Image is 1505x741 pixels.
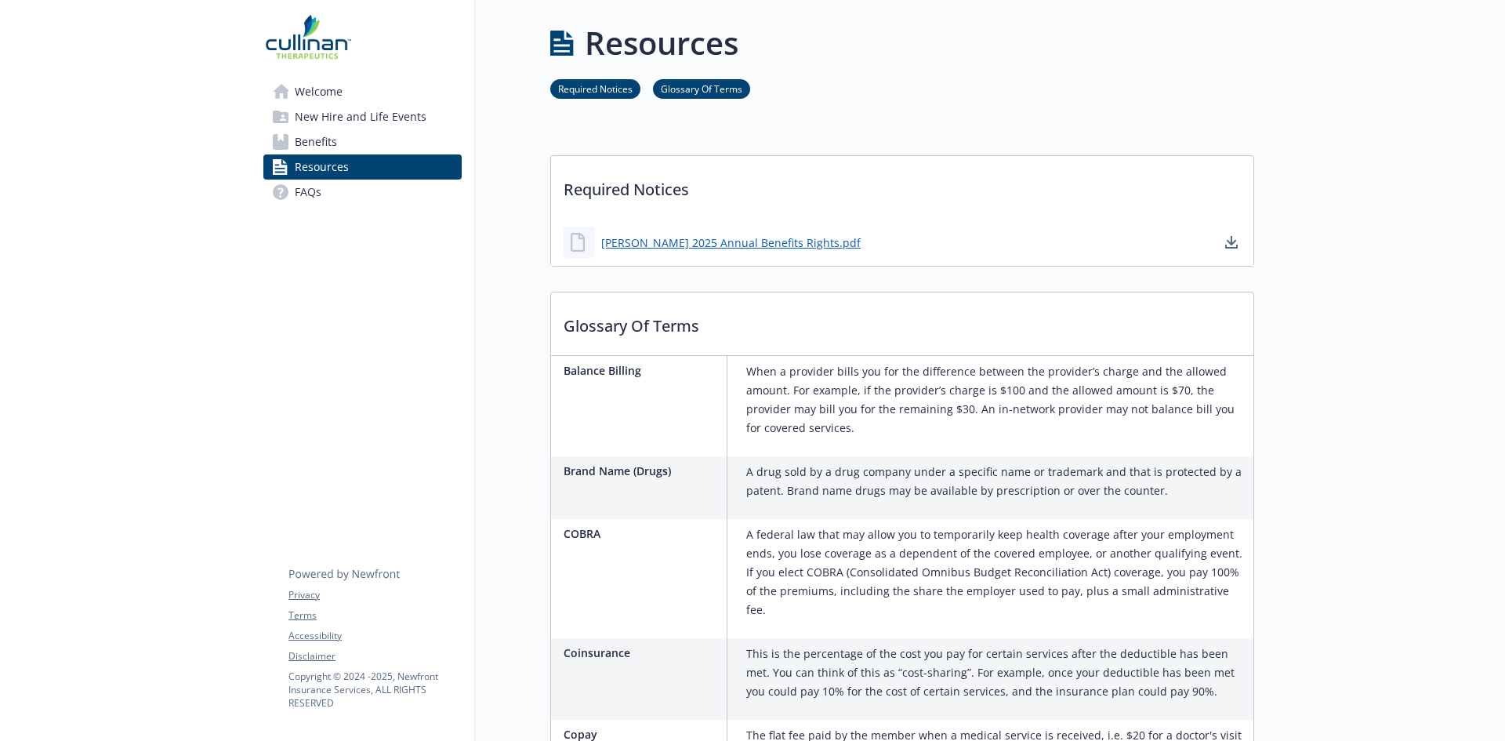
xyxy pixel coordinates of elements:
[288,649,461,663] a: Disclaimer
[295,79,343,104] span: Welcome
[295,154,349,180] span: Resources
[295,180,321,205] span: FAQs
[295,104,426,129] span: New Hire and Life Events
[263,180,462,205] a: FAQs
[263,104,462,129] a: New Hire and Life Events
[551,292,1253,351] p: Glossary Of Terms
[585,20,738,67] h1: Resources
[288,608,461,623] a: Terms
[746,463,1247,500] p: A drug sold by a drug company under a specific name or trademark and that is protected by a paten...
[288,629,461,643] a: Accessibility
[288,670,461,710] p: Copyright © 2024 - 2025 , Newfront Insurance Services, ALL RIGHTS RESERVED
[295,129,337,154] span: Benefits
[653,81,750,96] a: Glossary Of Terms
[564,463,720,479] p: Brand Name (Drugs)
[564,525,720,542] p: COBRA
[746,525,1247,619] p: A federal law that may allow you to temporarily keep health coverage after your employment ends, ...
[746,362,1247,438] p: When a provider bills you for the difference between the provider’s charge and the allowed amount...
[746,645,1247,701] p: This is the percentage of the cost you pay for certain services after the deductible has been met...
[564,645,720,661] p: Coinsurance
[564,362,720,379] p: Balance Billing
[263,129,462,154] a: Benefits
[263,154,462,180] a: Resources
[601,234,861,251] a: [PERSON_NAME] 2025 Annual Benefits Rights.pdf
[288,588,461,602] a: Privacy
[551,156,1253,214] p: Required Notices
[550,81,640,96] a: Required Notices
[1222,233,1241,252] a: download document
[263,79,462,104] a: Welcome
